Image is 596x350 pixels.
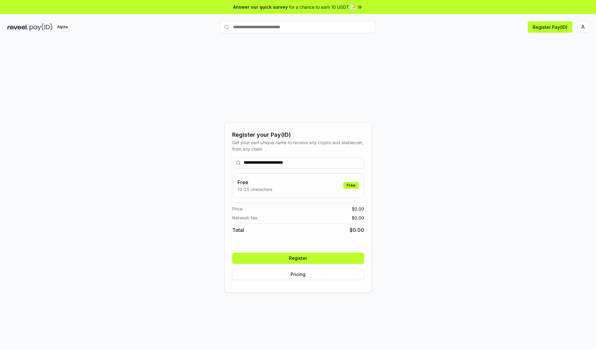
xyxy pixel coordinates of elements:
[232,253,364,264] button: Register
[352,215,364,221] span: $ 0.00
[352,206,364,212] span: $ 0.00
[343,182,359,189] div: Free
[233,4,288,10] span: Answer our quick survey
[232,269,364,280] button: Pricing
[289,4,355,10] span: for a chance to earn 10 USDT 📝
[232,206,242,212] span: Price
[528,21,572,33] button: Register Pay(ID)
[7,23,28,31] img: reveel_dark
[29,23,52,31] img: pay_id
[232,215,257,221] span: Network fee
[350,226,364,234] span: $ 0.00
[232,139,364,152] div: Get your own unique name to receive any crypto and stablecoin, from any chain
[54,23,71,31] div: Alpha
[237,179,272,186] h3: Free
[232,226,244,234] span: Total
[237,186,272,193] p: 13-25 characters
[232,131,364,139] div: Register your Pay(ID)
